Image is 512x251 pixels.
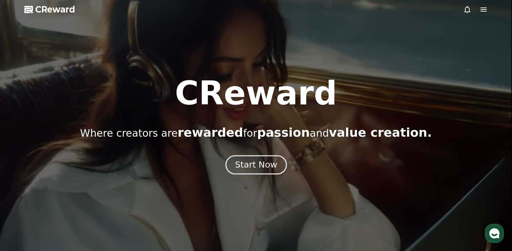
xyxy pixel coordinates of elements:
div: Start Now [235,159,277,171]
a: Settings [87,195,130,212]
span: rewarded [178,125,243,139]
span: Home [17,205,29,210]
a: Home [2,195,45,212]
span: Messages [56,205,76,211]
span: CReward [35,4,75,15]
a: Start Now [227,162,285,169]
span: passion [257,125,310,139]
h1: CReward [175,77,337,110]
span: Settings [100,205,117,210]
a: CReward [24,4,75,15]
span: value creation. [329,125,432,139]
a: Messages [45,195,87,212]
p: Where creators are for and [80,126,432,139]
button: Start Now [225,155,286,175]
